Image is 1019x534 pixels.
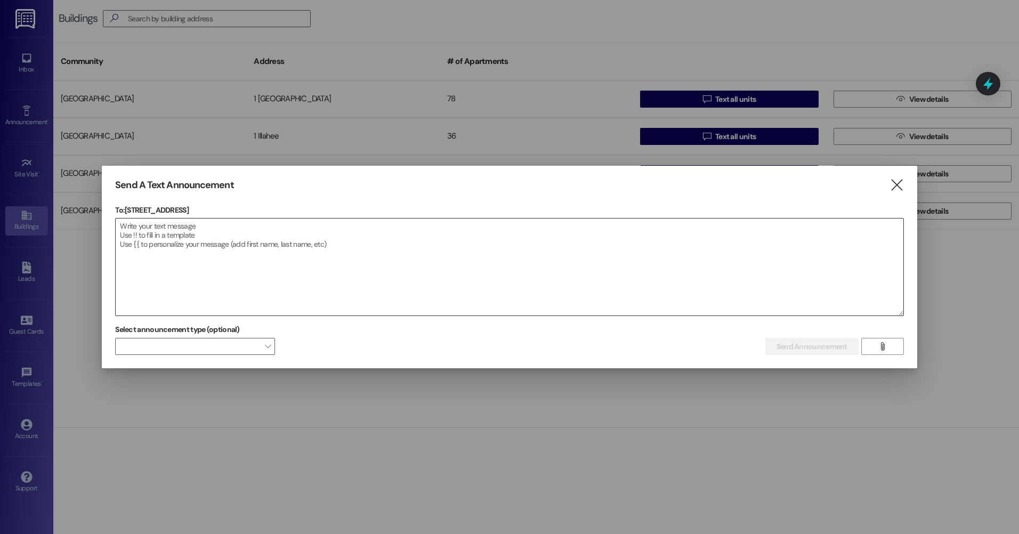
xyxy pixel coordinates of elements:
[115,321,240,338] label: Select announcement type (optional)
[889,180,904,191] i: 
[777,341,847,352] span: Send Announcement
[765,338,859,355] button: Send Announcement
[878,342,886,351] i: 
[115,205,904,215] p: To: [STREET_ADDRESS]
[115,179,233,191] h3: Send A Text Announcement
